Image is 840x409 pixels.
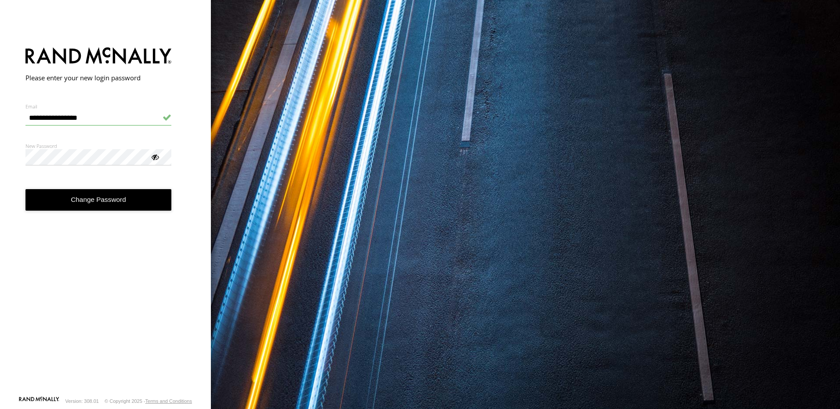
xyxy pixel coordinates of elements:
[25,103,172,110] label: Email
[145,398,192,404] a: Terms and Conditions
[25,46,172,68] img: Rand McNally
[105,398,192,404] div: © Copyright 2025 -
[19,397,59,405] a: Visit our Website
[25,143,172,149] label: New Password
[65,398,99,404] div: Version: 308.01
[25,189,172,211] button: Change Password
[25,73,172,82] h2: Please enter your new login password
